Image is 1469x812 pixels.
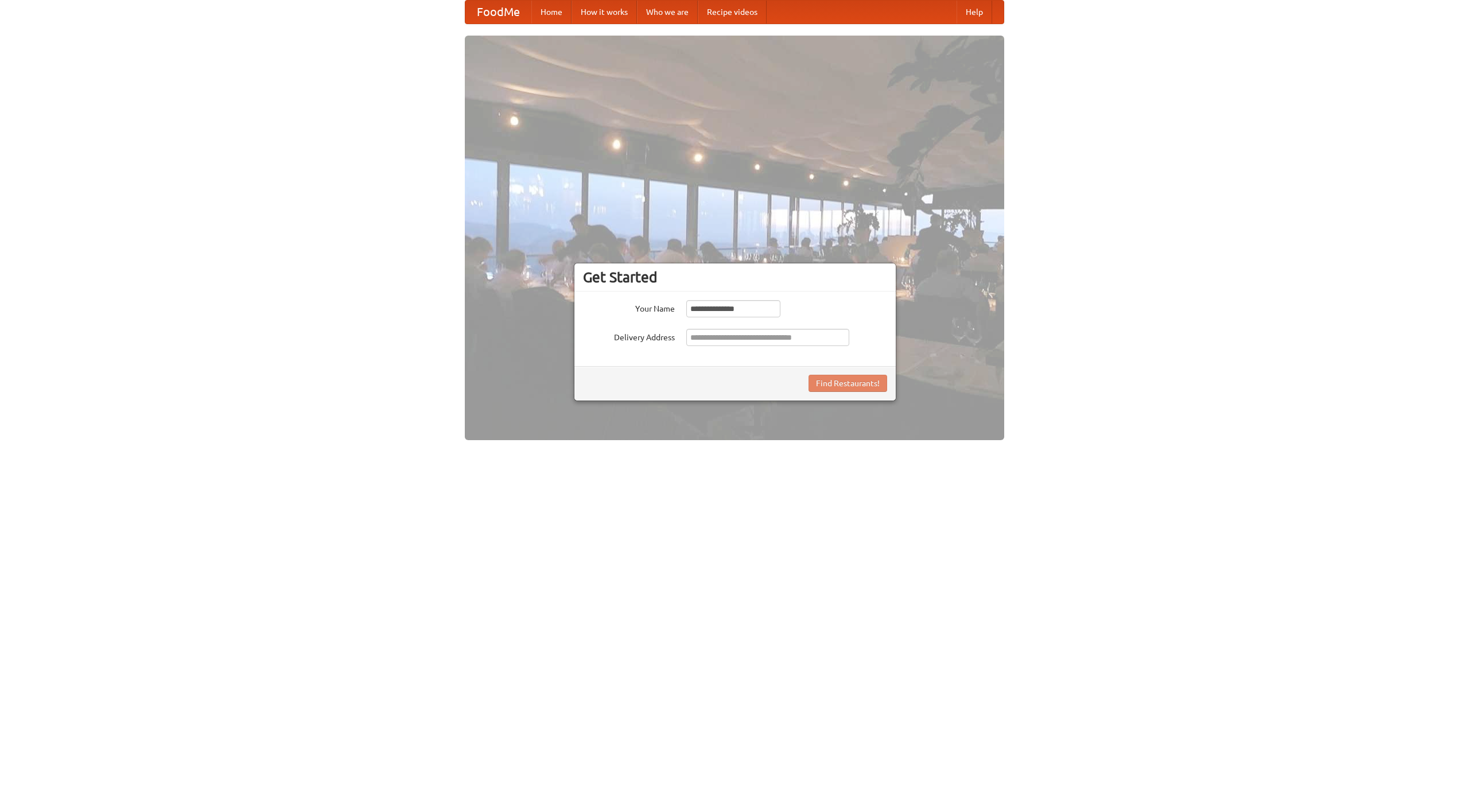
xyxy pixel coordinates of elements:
a: Recipe videos [698,1,767,24]
a: Home [531,1,572,24]
label: Your Name [583,300,675,314]
a: Who we are [637,1,698,24]
label: Delivery Address [583,329,675,343]
button: Find Restaurants! [809,375,887,392]
a: FoodMe [465,1,531,24]
a: Help [957,1,992,24]
h3: Get Started [583,269,887,286]
a: How it works [572,1,637,24]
